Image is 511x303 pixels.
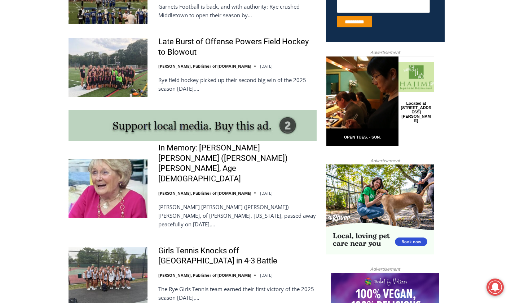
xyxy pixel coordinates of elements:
div: Located at [STREET_ADDRESS][PERSON_NAME] [74,45,106,86]
span: Advertisement [363,266,407,272]
a: Open Tues. - Sun. [PHONE_NUMBER] [0,72,72,90]
p: Rye field hockey picked up their second big win of the 2025 season [DATE],… [158,76,317,93]
a: [PERSON_NAME], Publisher of [DOMAIN_NAME] [158,190,251,196]
p: Garnets Football is back, and with authority: Rye crushed Middletown to open their season by… [158,2,317,19]
span: Advertisement [363,49,407,56]
a: Intern @ [DOMAIN_NAME] [173,70,349,90]
p: The Rye Girls Tennis team earned their first victory of the 2025 season [DATE],… [158,285,317,302]
a: [PERSON_NAME], Publisher of [DOMAIN_NAME] [158,63,251,69]
img: Late Burst of Offense Powers Field Hockey to Blowout [69,38,147,97]
a: Girls Tennis Knocks off [GEOGRAPHIC_DATA] in 4-3 Battle [158,246,317,266]
time: [DATE] [260,190,273,196]
img: support local media, buy this ad [69,110,317,141]
span: Intern @ [DOMAIN_NAME] [189,72,334,88]
p: [PERSON_NAME] [PERSON_NAME] ([PERSON_NAME]) [PERSON_NAME], of [PERSON_NAME], [US_STATE], passed a... [158,203,317,229]
time: [DATE] [260,63,273,69]
div: "I learned about the history of a place I’d honestly never considered even as a resident of [GEOG... [182,0,341,70]
a: Late Burst of Offense Powers Field Hockey to Blowout [158,37,317,57]
span: Open Tues. - Sun. [PHONE_NUMBER] [2,74,71,101]
img: In Memory: Maureen Catherine (Devlin) Koecheler, Age 83 [69,159,147,218]
a: [PERSON_NAME], Publisher of [DOMAIN_NAME] [158,272,251,278]
span: Advertisement [363,157,407,164]
a: In Memory: [PERSON_NAME] [PERSON_NAME] ([PERSON_NAME]) [PERSON_NAME], Age [DEMOGRAPHIC_DATA] [158,143,317,184]
time: [DATE] [260,272,273,278]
